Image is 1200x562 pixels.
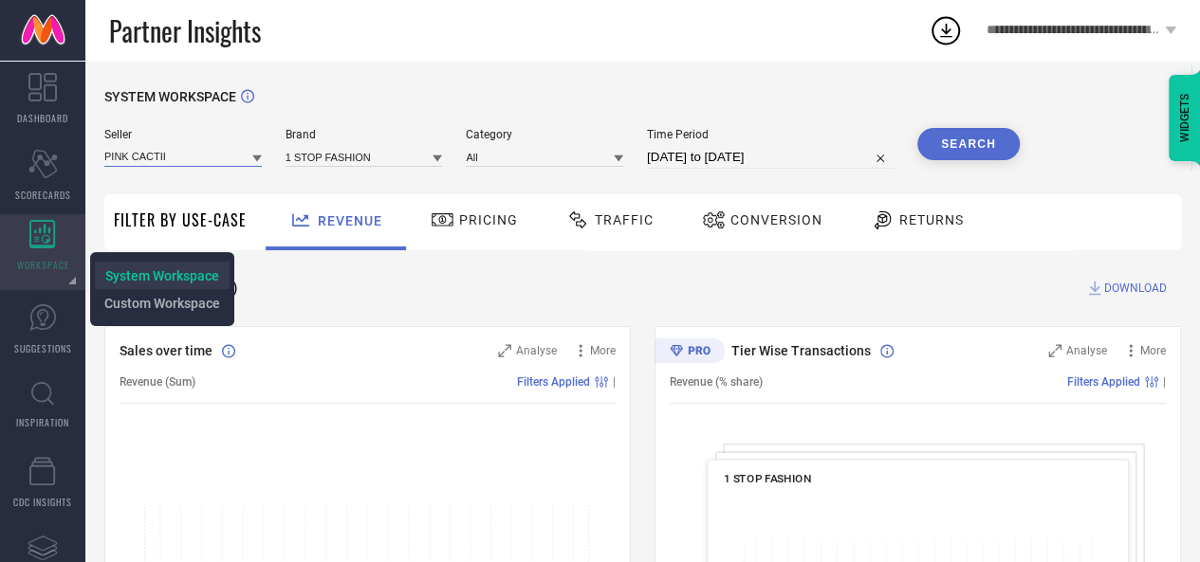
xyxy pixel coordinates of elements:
[1048,344,1062,357] svg: Zoom
[647,146,894,169] input: Select time period
[318,213,382,228] span: Revenue
[516,344,557,357] span: Analyse
[498,344,511,357] svg: Zoom
[670,375,763,389] span: Revenue (% share)
[13,495,72,509] span: CDC INSIGHTS
[590,344,616,357] span: More
[899,212,964,227] span: Returns
[104,89,236,104] span: SYSTEM WORKSPACE
[466,128,623,141] span: Category
[917,128,1020,160] button: Search
[595,212,654,227] span: Traffic
[655,338,725,367] div: Premium
[104,294,220,312] a: Custom Workspace
[15,188,71,202] span: SCORECARDS
[14,341,72,355] span: SUGGESTIONS
[105,266,219,284] a: System Workspace
[109,11,261,50] span: Partner Insights
[120,375,195,389] span: Revenue (Sum)
[1067,375,1140,389] span: Filters Applied
[731,343,871,358] span: Tier Wise Transactions
[1104,279,1167,298] span: DOWNLOAD
[613,375,616,389] span: |
[16,415,69,429] span: INSPIRATION
[1163,375,1166,389] span: |
[114,208,247,231] span: Filter By Use-Case
[929,13,963,47] div: Open download list
[647,128,894,141] span: Time Period
[517,375,590,389] span: Filters Applied
[730,212,822,227] span: Conversion
[1140,344,1166,357] span: More
[17,258,69,272] span: WORKSPACE
[105,268,219,283] span: System Workspace
[1066,344,1107,357] span: Analyse
[104,128,262,141] span: Seller
[724,472,811,485] span: 1 STOP FASHION
[17,111,68,125] span: DASHBOARD
[286,128,443,141] span: Brand
[459,212,518,227] span: Pricing
[104,296,220,311] span: Custom Workspace
[120,343,212,358] span: Sales over time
